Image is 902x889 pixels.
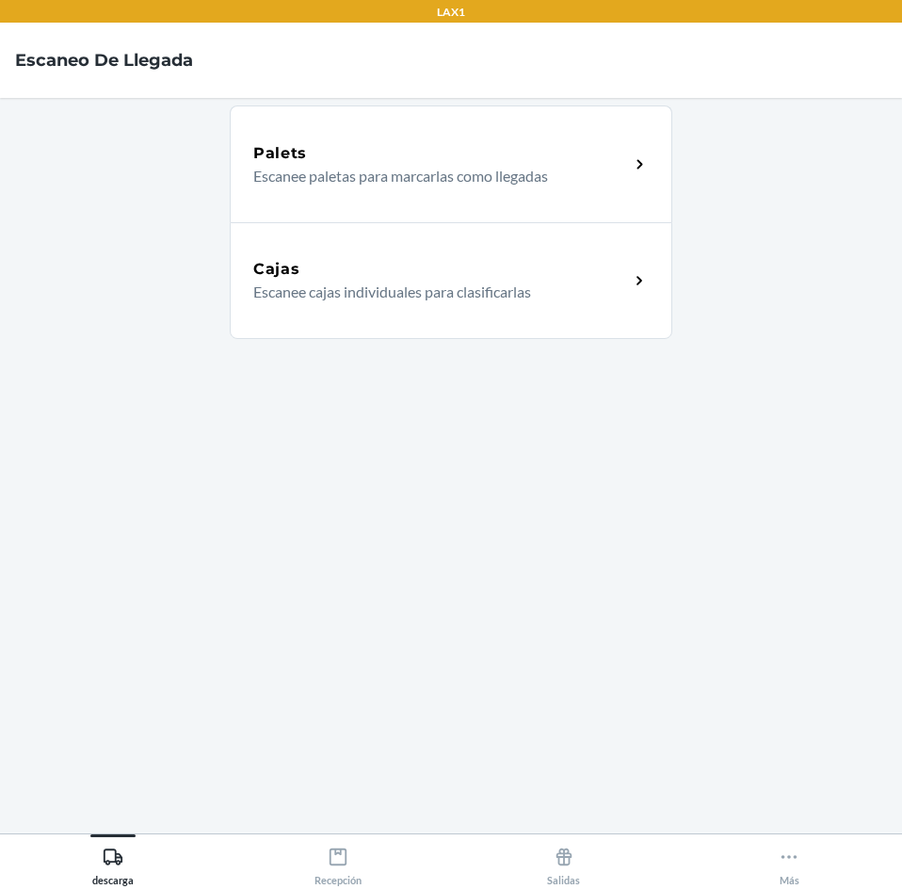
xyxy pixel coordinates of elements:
p: LAX1 [437,4,465,21]
div: Recepción [314,839,362,886]
div: Salidas [547,839,580,886]
div: descarga [92,839,134,886]
button: Salidas [451,834,677,886]
h5: Cajas [253,258,300,281]
button: Recepción [226,834,452,886]
a: CajasEscanee cajas individuales para clasificarlas [230,222,672,339]
p: Escanee paletas para marcarlas como llegadas [253,165,614,187]
div: Más [779,839,799,886]
h5: Palets [253,142,307,165]
a: PaletsEscanee paletas para marcarlas como llegadas [230,105,672,222]
p: Escanee cajas individuales para clasificarlas [253,281,614,303]
h4: Escaneo de llegada [15,48,193,73]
